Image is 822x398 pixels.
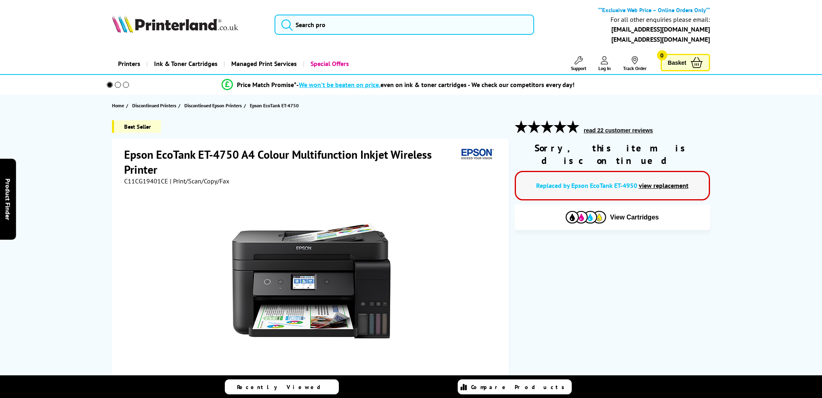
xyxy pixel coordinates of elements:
img: Cartridges [566,211,606,223]
div: - even on ink & toner cartridges - We check our competitors every day! [296,81,575,89]
a: Epson EcoTank ET-4750 [250,101,301,110]
span: Ink & Toner Cartridges [154,53,218,74]
span: Basket [668,57,687,68]
span: Product Finder [4,178,12,220]
span: 0 [657,50,667,60]
a: [EMAIL_ADDRESS][DOMAIN_NAME] [611,35,710,43]
h1: Epson EcoTank ET-4750 A4 Colour Multifunction Inkjet Wireless Printer [124,147,458,177]
a: Home [112,101,126,110]
span: Log In [598,65,611,71]
a: Basket 0 [661,54,710,71]
span: Recently Viewed [237,383,329,391]
div: Sorry, this item is discontinued [515,142,710,167]
span: Price Match Promise* [237,81,296,89]
a: Compare Products [458,379,572,394]
a: Replaced by Epson EcoTank ET-4950 [536,181,637,189]
button: read 22 customer reviews [581,127,655,134]
input: Search pro [275,15,534,35]
a: Ink & Toner Cartridges [146,53,224,74]
div: For all other enquiries please email: [611,16,710,23]
a: Printers [112,53,146,74]
b: **Exclusive Web Price – Online Orders Only** [598,6,710,14]
a: Special Offers [303,53,355,74]
a: Recently Viewed [225,379,339,394]
span: Home [112,101,124,110]
span: Discontinued Printers [132,101,176,110]
span: Support [571,65,586,71]
span: Discontinued Epson Printers [184,101,242,110]
li: modal_Promise [92,78,705,92]
span: Epson EcoTank ET-4750 [250,101,299,110]
a: Printerland Logo [112,15,264,34]
img: Epson EcoTank ET-4750 [232,201,391,360]
span: | Print/Scan/Copy/Fax [170,177,229,185]
img: Epson [458,147,495,162]
a: Discontinued Printers [132,101,178,110]
a: Managed Print Services [224,53,303,74]
span: C11CG19401CE [124,177,168,185]
a: view replacement [639,181,689,189]
a: Log In [598,56,611,71]
button: View Cartridges [521,211,704,224]
span: We won’t be beaten on price, [299,81,380,89]
span: View Cartridges [610,214,659,221]
a: Track Order [623,56,647,71]
span: Compare Products [471,383,569,391]
img: Printerland Logo [112,15,238,33]
a: Support [571,56,586,71]
a: Discontinued Epson Printers [184,101,244,110]
span: Best Seller [112,120,161,133]
a: [EMAIL_ADDRESS][DOMAIN_NAME] [611,25,710,33]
